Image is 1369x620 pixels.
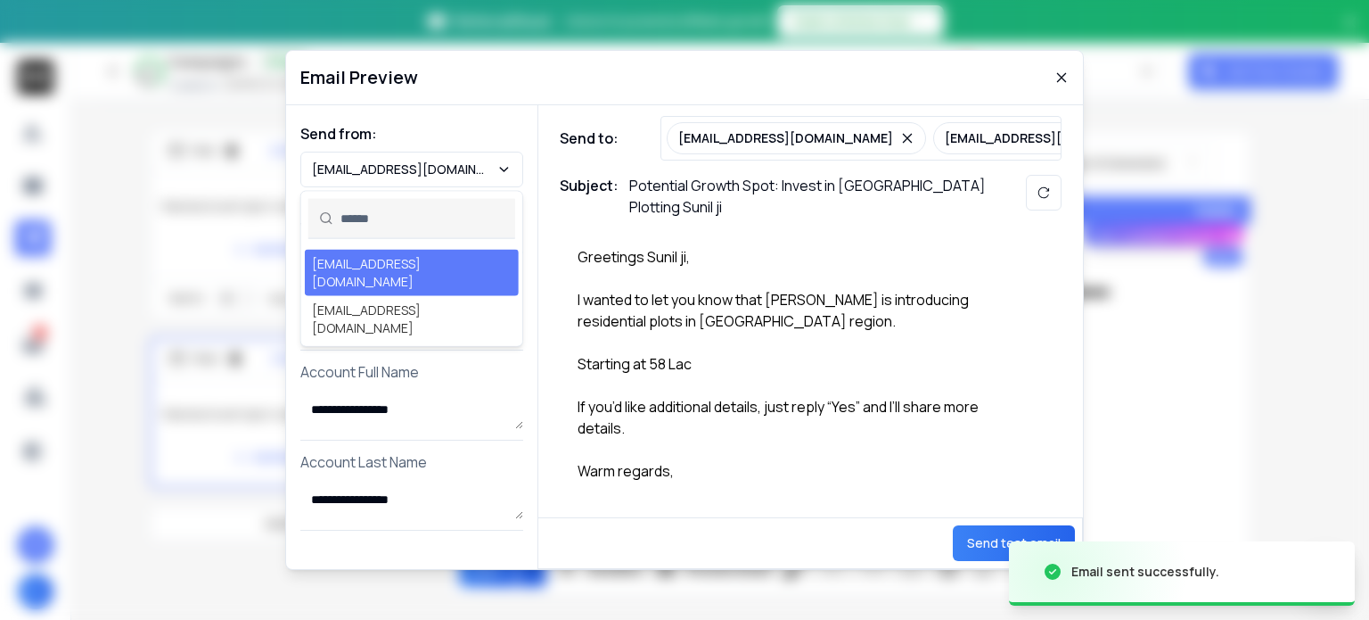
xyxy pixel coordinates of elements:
[312,161,496,178] p: [EMAIL_ADDRESS][DOMAIN_NAME]
[678,129,893,147] p: [EMAIL_ADDRESS][DOMAIN_NAME]
[560,228,1005,485] div: Greetings Sunil ji, I wanted to let you know that [PERSON_NAME] is introducing residential plots ...
[953,525,1075,561] button: Send test email
[560,175,619,218] h1: Subject:
[300,451,523,473] p: Account Last Name
[629,175,986,218] p: Potential Growth Spot: Invest in [GEOGRAPHIC_DATA] Plotting Sunil ji
[1071,563,1219,581] div: Email sent successfully.
[560,128,631,149] h1: Send to:
[312,255,512,291] div: [EMAIL_ADDRESS][DOMAIN_NAME]
[300,123,523,145] h1: Send from:
[300,361,523,383] p: Account Full Name
[300,65,418,90] h1: Email Preview
[312,302,512,337] div: [EMAIL_ADDRESS][DOMAIN_NAME]
[945,129,1160,147] p: [EMAIL_ADDRESS][DOMAIN_NAME]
